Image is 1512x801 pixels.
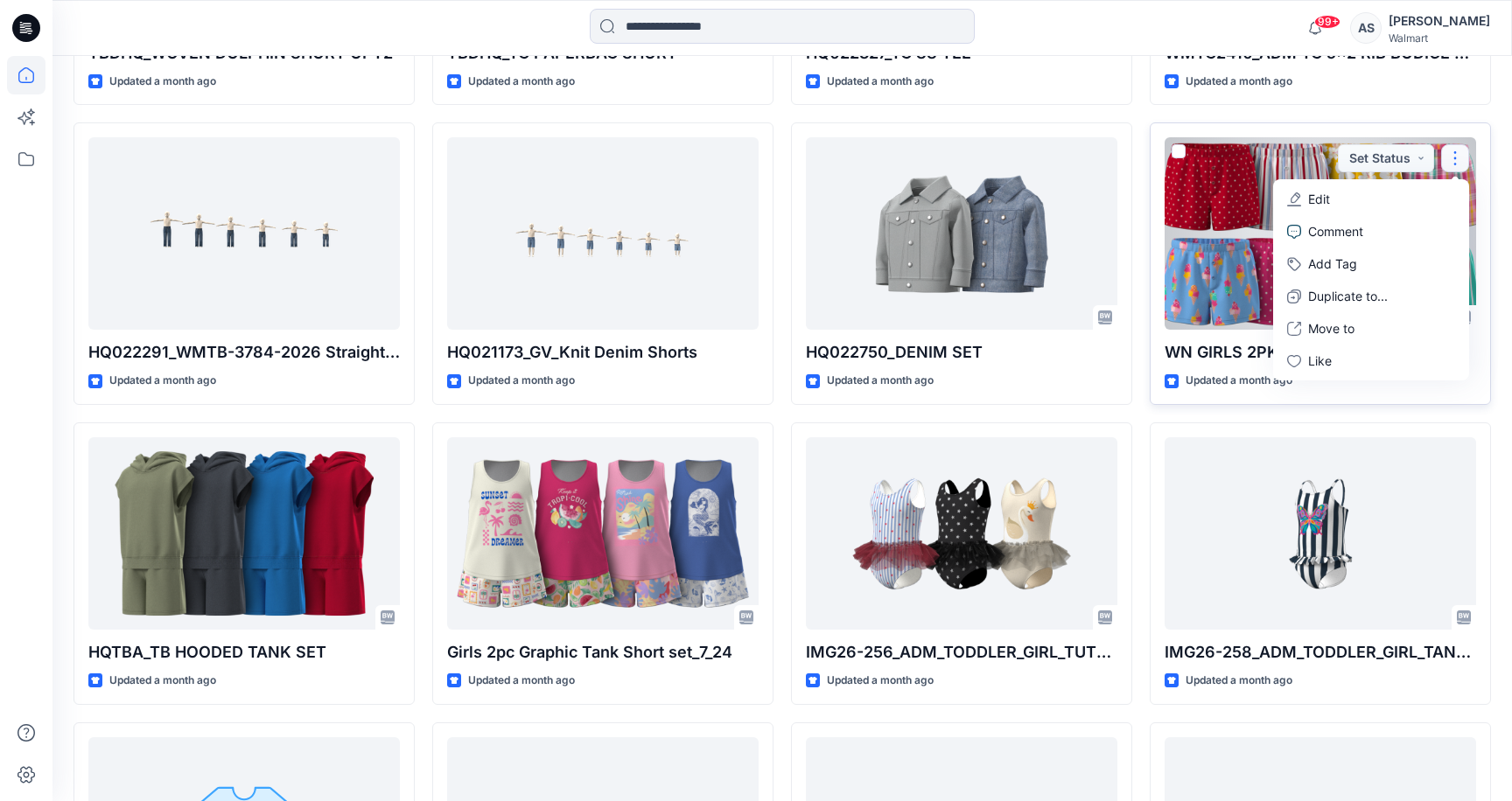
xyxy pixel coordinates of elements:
p: Updated a month ago [1186,73,1292,91]
p: Updated a month ago [109,372,216,390]
a: HQ021173_GV_Knit Denim Shorts [447,137,759,330]
p: WN GIRLS 2PK KNIT SHORT [1165,340,1476,365]
a: Edit [1277,183,1466,215]
p: Updated a month ago [109,73,216,91]
button: Add Tag [1277,247,1466,280]
p: Move to [1308,319,1354,338]
p: HQTBA_TB HOODED TANK SET [88,640,400,665]
div: [PERSON_NAME] [1389,10,1490,31]
p: Duplicate to... [1308,287,1388,305]
p: Updated a month ago [468,372,575,390]
p: IMG26-258_ADM_TODDLER_GIRL_TANKINI_WITH_RUFFLE_SCOOP_BOTTOM [1165,640,1476,665]
p: Updated a month ago [468,73,575,91]
p: Updated a month ago [827,73,934,91]
div: AS [1350,12,1382,44]
a: IMG26-258_ADM_TODDLER_GIRL_TANKINI_WITH_RUFFLE_SCOOP_BOTTOM [1165,437,1476,630]
p: Comment [1308,222,1363,240]
p: Girls 2pc Graphic Tank Short set_7_24 [447,640,759,665]
span: 99+ [1314,15,1340,29]
p: Updated a month ago [1186,372,1292,390]
p: Updated a month ago [827,672,934,690]
p: Updated a month ago [1186,672,1292,690]
div: Walmart [1389,31,1490,45]
a: WN GIRLS 2PK KNIT SHORT [1165,137,1476,330]
p: HQ022750_DENIM SET [806,340,1117,365]
p: Updated a month ago [109,672,216,690]
p: IMG26-256_ADM_TODDLER_GIRL_TUTU_1PC [806,640,1117,665]
p: HQ022291_WMTB-3784-2026 Straight Leg 5 Pocket [PERSON_NAME] [88,340,400,365]
a: IMG26-256_ADM_TODDLER_GIRL_TUTU_1PC [806,437,1117,630]
p: HQ021173_GV_Knit Denim Shorts [447,340,759,365]
a: HQ022291_WMTB-3784-2026 Straight Leg 5 Pocket Jean [88,137,400,330]
a: HQTBA_TB HOODED TANK SET [88,437,400,630]
p: Updated a month ago [827,372,934,390]
a: HQ022750_DENIM SET [806,137,1117,330]
p: Updated a month ago [468,672,575,690]
a: Girls 2pc Graphic Tank Short set_7_24 [447,437,759,630]
p: Edit [1308,190,1330,208]
p: Like [1308,352,1332,370]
